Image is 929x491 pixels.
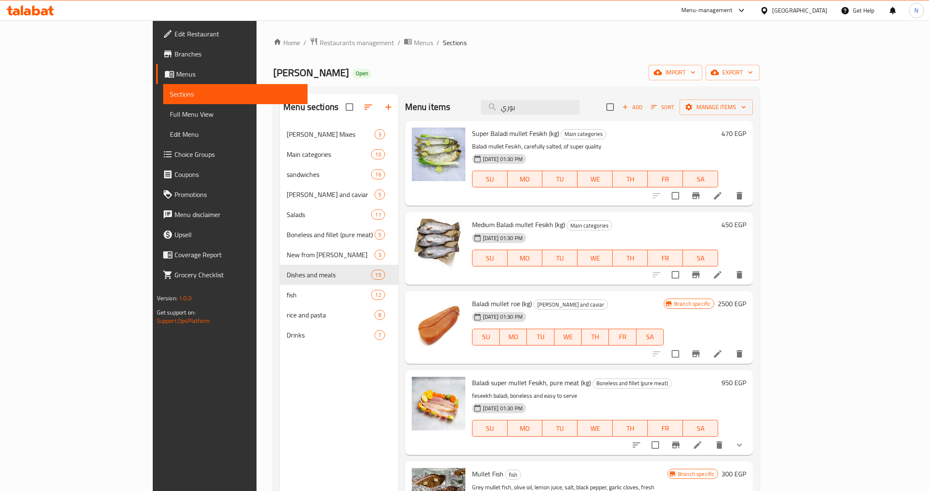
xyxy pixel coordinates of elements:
h6: 2500 EGP [718,298,746,309]
button: sort-choices [626,435,647,455]
span: SA [686,252,715,264]
a: Choice Groups [156,144,308,164]
span: Super Baladi mullet Fesikh (kg) [472,127,559,140]
span: SU [476,252,504,264]
span: Branch specific [675,470,718,478]
span: MO [511,252,539,264]
span: [DATE] 01:30 PM [480,234,526,242]
button: SU [472,171,508,187]
button: Manage items [680,100,753,115]
svg: Show Choices [734,440,744,450]
h6: 470 EGP [721,128,746,139]
button: TU [542,250,577,266]
div: Menu-management [681,5,733,15]
a: Restaurants management [310,37,394,48]
button: TH [582,329,609,345]
div: New from [PERSON_NAME]3 [280,245,398,265]
span: rice and pasta [287,310,374,320]
div: [PERSON_NAME] and caviar5 [280,184,398,205]
span: Manage items [686,102,746,113]
img: Baladi super mullet Fesikh, pure meat (kg) [412,377,465,430]
span: MO [511,173,539,185]
button: FR [648,171,683,187]
button: show more [729,435,749,455]
span: Choice Groups [175,149,301,159]
button: delete [709,435,729,455]
a: Edit menu item [713,270,723,280]
span: TU [546,422,574,435]
a: Grocery Checklist [156,265,308,285]
div: items [371,270,385,280]
div: New from Abu Tahoun [287,250,374,260]
span: Salads [287,210,371,220]
span: [PERSON_NAME] and caviar [287,189,374,199]
span: Add item [619,101,646,114]
input: search [481,100,580,115]
p: feseekh baladi, boneless and easy to serve [472,391,719,401]
div: items [371,290,385,300]
span: WE [581,252,609,264]
div: fish12 [280,285,398,305]
button: Add [619,101,646,114]
span: 5 [375,191,385,199]
span: TH [616,173,644,185]
div: items [375,230,385,240]
span: [PERSON_NAME] and caviar [534,300,608,309]
span: 15 [372,271,384,279]
span: Select to update [667,345,684,363]
img: Baladi mullet roe (kg) [412,298,465,351]
span: Menus [414,38,433,48]
div: items [375,250,385,260]
span: WE [581,422,609,435]
div: fish [505,470,521,480]
img: Medium Baladi mullet Fesikh (kg) [412,219,465,272]
div: Drinks7 [280,325,398,345]
button: Branch-specific-item [686,186,706,206]
button: MO [508,250,543,266]
span: Boneless and fillet (pure meat) [287,230,374,240]
span: Dishes and meals [287,270,371,280]
button: SA [683,250,718,266]
span: Main categories [567,221,612,230]
span: Select to update [667,266,684,284]
span: WE [581,173,609,185]
span: Full Menu View [170,109,301,119]
a: Edit Restaurant [156,24,308,44]
span: Select to update [667,187,684,205]
div: Open [352,69,372,79]
span: WE [558,331,578,343]
button: TU [542,420,577,437]
span: Drinks [287,330,374,340]
span: fish [506,470,521,480]
span: Medium Baladi mullet Fesikh (kg) [472,218,565,231]
p: Baladi mullet Fesikh, carefully salted, of super quality [472,141,719,152]
span: Main categories [561,129,606,139]
div: items [371,210,385,220]
span: SA [686,422,715,435]
span: SU [476,331,496,343]
span: Sort [651,102,674,112]
div: Boneless and fillet (pure meat) [593,378,672,389]
span: 8 [375,311,385,319]
h2: Menu sections [283,101,339,113]
button: SA [683,171,718,187]
span: TH [585,331,606,343]
div: Salads11 [280,205,398,225]
a: Menus [156,64,308,84]
span: sandwiches [287,169,371,179]
button: delete [729,186,749,206]
div: fish [287,290,371,300]
a: Promotions [156,184,308,205]
span: FR [651,422,680,435]
div: rice and pasta8 [280,305,398,325]
button: import [649,65,702,80]
button: Branch-specific-item [686,265,706,285]
h2: Menu items [405,101,451,113]
span: 11 [372,211,384,219]
a: Full Menu View [163,104,308,124]
span: SA [640,331,660,343]
h6: 300 EGP [721,468,746,480]
span: Menus [176,69,301,79]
